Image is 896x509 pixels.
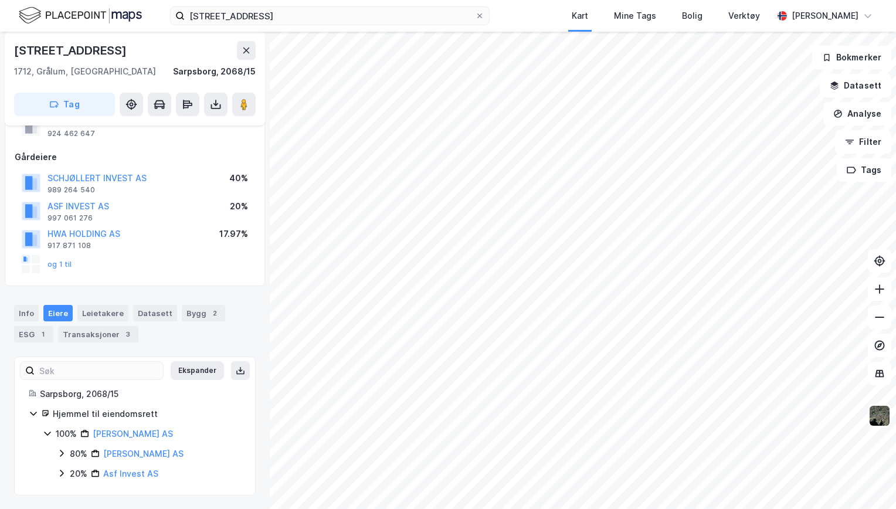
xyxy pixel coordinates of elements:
div: Sarpsborg, 2068/15 [173,65,256,79]
button: Tag [14,93,115,116]
button: Bokmerker [812,46,891,69]
div: 989 264 540 [47,185,95,195]
div: 1712, Grålum, [GEOGRAPHIC_DATA] [14,65,156,79]
iframe: Chat Widget [837,453,896,509]
div: Bolig [682,9,702,23]
div: 917 871 108 [47,241,91,250]
a: [PERSON_NAME] AS [103,449,184,459]
img: 9k= [868,405,891,427]
div: 2 [209,307,220,319]
div: Leietakere [77,305,128,321]
div: Info [14,305,39,321]
div: Gårdeiere [15,150,255,164]
div: Hjemmel til eiendomsrett [53,407,241,421]
div: [PERSON_NAME] [792,9,858,23]
div: 20% [70,467,87,481]
div: 17.97% [219,227,248,241]
a: Asf Invest AS [103,469,158,479]
div: Datasett [133,305,177,321]
input: Søk [35,362,163,379]
input: Søk på adresse, matrikkel, gårdeiere, leietakere eller personer [185,7,475,25]
img: logo.f888ab2527a4732fd821a326f86c7f29.svg [19,5,142,26]
div: 1 [37,328,49,340]
div: 100% [56,427,77,441]
div: 924 462 647 [47,129,95,138]
div: Eiere [43,305,73,321]
div: Verktøy [728,9,760,23]
div: Sarpsborg, 2068/15 [40,387,241,401]
div: 80% [70,447,87,461]
div: Kontrollprogram for chat [837,453,896,509]
button: Filter [835,130,891,154]
a: [PERSON_NAME] AS [93,429,173,439]
button: Ekspander [171,361,224,380]
div: 40% [229,171,248,185]
button: Datasett [820,74,891,97]
div: ESG [14,326,53,342]
button: Tags [837,158,891,182]
div: Bygg [182,305,225,321]
div: 20% [230,199,248,213]
div: Mine Tags [614,9,656,23]
div: [STREET_ADDRESS] [14,41,129,60]
div: Kart [572,9,588,23]
div: Transaksjoner [58,326,138,342]
button: Analyse [823,102,891,125]
div: 997 061 276 [47,213,93,223]
div: 3 [122,328,134,340]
